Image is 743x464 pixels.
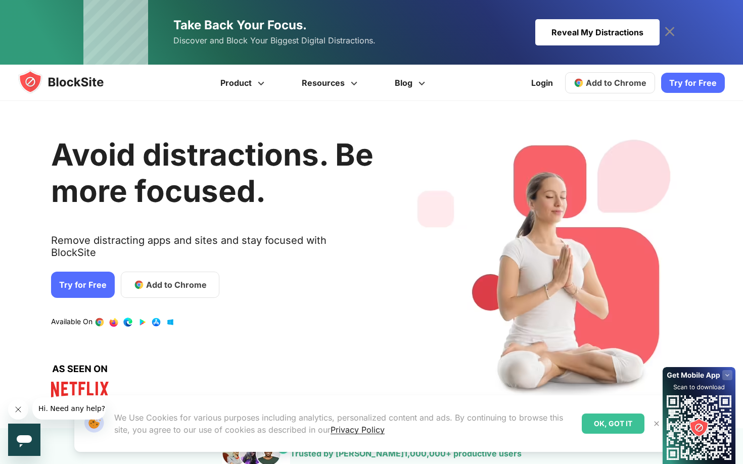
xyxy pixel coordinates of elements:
[285,65,378,101] a: Resources
[535,19,660,45] div: Reveal My Distractions
[653,420,661,428] img: Close
[203,65,285,101] a: Product
[121,272,219,298] a: Add to Chrome
[32,397,106,420] iframe: Message from company
[650,417,663,430] button: Close
[173,18,307,32] span: Take Back Your Focus.
[173,33,376,48] span: Discover and Block Your Biggest Digital Distractions.
[146,279,207,291] span: Add to Chrome
[574,78,584,88] img: chrome-icon.svg
[378,65,445,101] a: Blog
[51,272,115,298] a: Try for Free
[8,424,40,456] iframe: Button to launch messaging window
[525,71,559,95] a: Login
[51,317,92,327] text: Available On
[114,411,574,436] p: We Use Cookies for various purposes including analytics, personalized content and ads. By continu...
[8,399,28,420] iframe: Close message
[18,70,123,94] img: blocksite-icon.5d769676.svg
[586,78,646,88] span: Add to Chrome
[331,425,385,435] a: Privacy Policy
[51,136,374,209] h1: Avoid distractions. Be more focused.
[51,234,374,267] text: Remove distracting apps and sites and stay focused with BlockSite
[582,414,644,434] div: OK, GOT IT
[661,73,725,93] a: Try for Free
[565,72,655,93] a: Add to Chrome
